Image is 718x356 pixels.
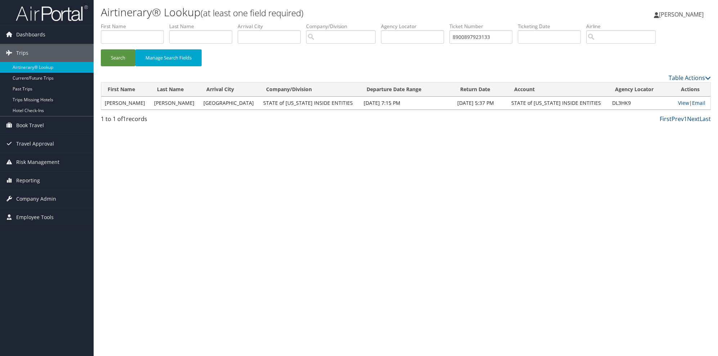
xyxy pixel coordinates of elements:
span: Travel Approval [16,135,54,153]
a: 1 [684,115,687,123]
span: 1 [123,115,126,123]
td: [PERSON_NAME] [101,97,151,110]
a: Prev [672,115,684,123]
label: Company/Division [306,23,381,30]
a: Email [692,99,705,106]
label: Airline [586,23,661,30]
label: Ticket Number [449,23,518,30]
td: | [674,97,710,110]
span: Trips [16,44,28,62]
a: Last [700,115,711,123]
a: View [678,99,689,106]
a: First [660,115,672,123]
label: First Name [101,23,169,30]
a: Next [687,115,700,123]
span: Reporting [16,172,40,190]
th: First Name: activate to sort column ascending [101,83,151,97]
h1: Airtinerary® Lookup [101,5,507,20]
td: [DATE] 5:37 PM [454,97,508,110]
th: Departure Date Range: activate to sort column ascending [360,83,454,97]
td: STATE of [US_STATE] INSIDE ENTITIES [508,97,608,110]
a: [PERSON_NAME] [654,4,711,25]
label: Agency Locator [381,23,449,30]
span: Dashboards [16,26,45,44]
td: [GEOGRAPHIC_DATA] [200,97,260,110]
th: Agency Locator: activate to sort column ascending [609,83,675,97]
span: [PERSON_NAME] [659,10,704,18]
th: Return Date: activate to sort column ascending [454,83,508,97]
span: Risk Management [16,153,59,171]
span: Company Admin [16,190,56,208]
label: Ticketing Date [518,23,586,30]
td: [PERSON_NAME] [151,97,200,110]
th: Actions [674,83,710,97]
td: [DATE] 7:15 PM [360,97,454,110]
small: (at least one field required) [201,7,304,19]
div: 1 to 1 of records [101,115,245,127]
label: Arrival City [238,23,306,30]
th: Arrival City: activate to sort column ascending [200,83,260,97]
button: Search [101,49,135,66]
td: DL3HK9 [609,97,675,110]
th: Company/Division [260,83,360,97]
span: Employee Tools [16,208,54,226]
td: STATE of [US_STATE] INSIDE ENTITIES [260,97,360,110]
button: Manage Search Fields [135,49,202,66]
a: Table Actions [669,74,711,82]
th: Account: activate to sort column ascending [508,83,608,97]
img: airportal-logo.png [16,5,88,22]
label: Last Name [169,23,238,30]
th: Last Name: activate to sort column ascending [151,83,200,97]
span: Book Travel [16,116,44,134]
